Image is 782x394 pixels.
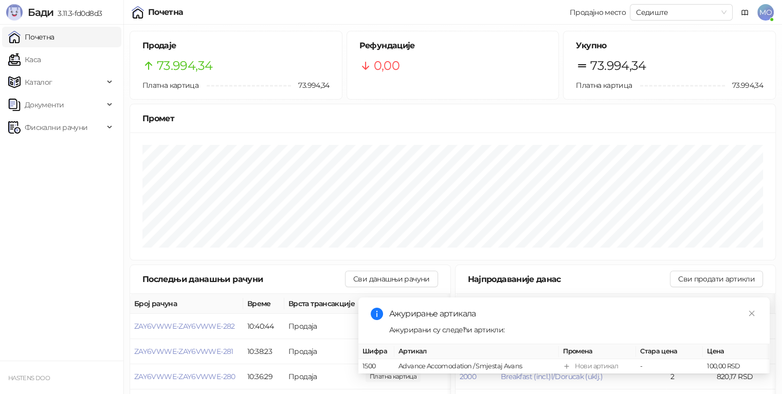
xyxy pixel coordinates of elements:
[359,40,547,52] h5: Рефундације
[142,81,198,90] span: Платна картица
[148,8,184,16] div: Почетна
[570,9,626,16] div: Продајно место
[746,308,757,319] a: Close
[456,294,497,314] th: Шифра
[53,9,102,18] span: 3.11.3-fd0d8d3
[725,80,763,91] span: 73.994,34
[559,344,636,359] th: Промена
[291,80,329,91] span: 73.994,34
[389,308,757,320] div: Ажурирање артикала
[636,5,726,20] span: Седиште
[142,40,330,52] h5: Продаје
[666,294,713,314] th: Количина
[142,273,345,286] div: Последњи данашњи рачуни
[703,359,770,374] td: 100,00 RSD
[25,95,64,115] span: Документи
[134,347,233,356] button: ZAY6VWWE-ZAY6VWWE-281
[284,364,361,389] td: Продаја
[142,112,763,125] div: Промет
[576,81,632,90] span: Платна картица
[389,324,757,335] div: Ажурирани су следећи артикли:
[25,117,87,138] span: Фискални рачуни
[468,273,670,286] div: Најпродаваније данас
[394,359,559,374] td: Advance Accomodation / Smjestaj Avans
[358,359,394,374] td: 1500
[284,339,361,364] td: Продаја
[575,361,618,371] div: Нови артикал
[8,374,50,382] small: HASTENS DOO
[757,4,774,21] span: MO
[134,322,235,331] button: ZAY6VWWE-ZAY6VWWE-282
[394,344,559,359] th: Артикал
[134,372,235,381] button: ZAY6VWWE-ZAY6VWWE-280
[636,344,703,359] th: Стара цена
[361,294,464,314] th: Начини плаћања
[345,271,438,287] button: Сви данашњи рачуни
[243,364,284,389] td: 10:36:29
[28,6,53,18] span: Бади
[358,344,394,359] th: Шифра
[748,310,755,317] span: close
[8,27,54,47] a: Почетна
[284,314,361,339] td: Продаја
[284,294,361,314] th: Врста трансакције
[374,56,399,76] span: 0,00
[157,56,212,76] span: 73.994,34
[576,40,763,52] h5: Укупно
[590,56,646,76] span: 73.994,34
[497,294,666,314] th: Назив
[243,294,284,314] th: Време
[243,314,284,339] td: 10:40:44
[25,72,52,92] span: Каталог
[670,271,763,287] button: Сви продати артикли
[636,359,703,374] td: -
[371,308,383,320] span: info-circle
[6,4,23,21] img: Logo
[130,294,243,314] th: Број рачуна
[737,4,753,21] a: Документација
[8,49,41,70] a: Каса
[703,344,770,359] th: Цена
[243,339,284,364] td: 10:38:23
